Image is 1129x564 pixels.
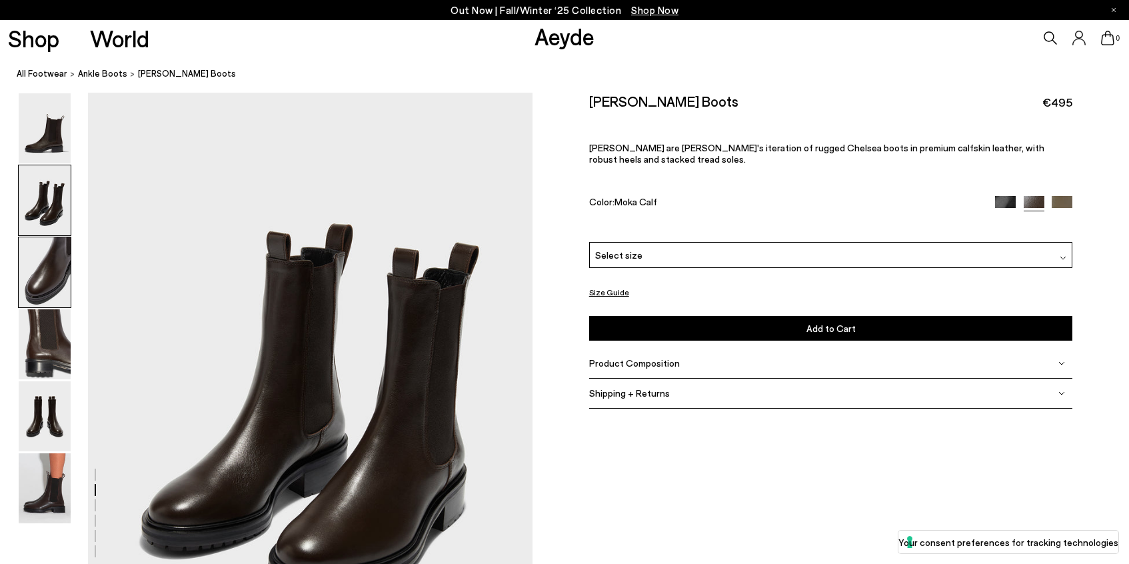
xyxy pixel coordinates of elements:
[19,237,71,307] img: Jack Chelsea Boots - Image 3
[1060,255,1066,261] img: svg%3E
[19,453,71,523] img: Jack Chelsea Boots - Image 6
[19,309,71,379] img: Jack Chelsea Boots - Image 4
[17,67,67,81] a: All Footwear
[19,93,71,163] img: Jack Chelsea Boots - Image 1
[1058,390,1065,397] img: svg%3E
[589,316,1073,341] button: Add to Cart
[589,93,738,109] h2: [PERSON_NAME] Boots
[589,142,1044,165] span: [PERSON_NAME] are [PERSON_NAME]'s iteration of rugged Chelsea boots in premium calfskin leather, ...
[589,284,629,301] button: Size Guide
[589,387,670,399] span: Shipping + Returns
[1042,94,1072,111] span: €495
[451,2,678,19] p: Out Now | Fall/Winter ‘25 Collection
[631,4,678,16] span: Navigate to /collections/new-in
[614,196,657,207] span: Moka Calf
[138,67,236,81] span: [PERSON_NAME] Boots
[589,196,980,211] div: Color:
[78,68,127,79] span: ankle boots
[1101,31,1114,45] a: 0
[90,27,149,50] a: World
[595,248,642,262] span: Select size
[17,56,1129,93] nav: breadcrumb
[78,67,127,81] a: ankle boots
[806,323,856,334] span: Add to Cart
[1058,360,1065,367] img: svg%3E
[535,22,594,50] a: Aeyde
[589,357,680,369] span: Product Composition
[19,165,71,235] img: Jack Chelsea Boots - Image 2
[19,381,71,451] img: Jack Chelsea Boots - Image 5
[898,535,1118,549] label: Your consent preferences for tracking technologies
[1114,35,1121,42] span: 0
[8,27,59,50] a: Shop
[898,531,1118,553] button: Your consent preferences for tracking technologies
